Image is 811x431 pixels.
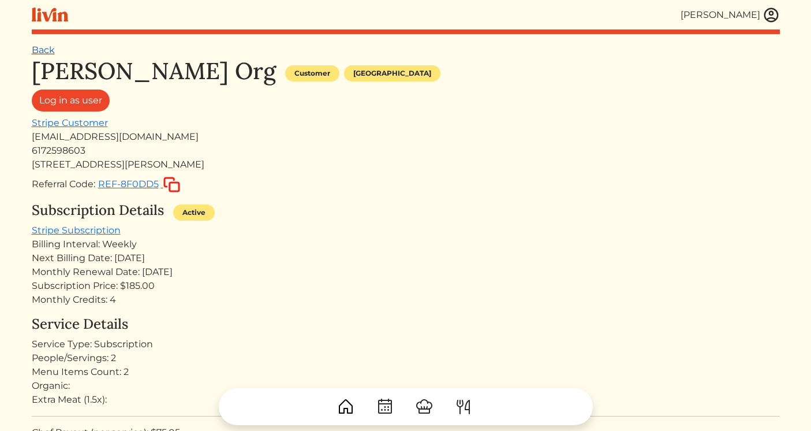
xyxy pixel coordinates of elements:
[32,117,108,128] a: Stripe Customer
[98,179,159,190] span: REF-8F0DD5
[285,65,339,81] div: Customer
[98,176,181,193] button: REF-8F0DD5
[32,57,276,85] h1: [PERSON_NAME] Org
[32,130,780,144] div: [EMAIL_ADDRESS][DOMAIN_NAME]
[32,251,780,265] div: Next Billing Date: [DATE]
[454,397,473,416] img: ForkKnife-55491504ffdb50bab0c1e09e7649658475375261d09fd45db06cec23bce548bf.svg
[32,144,780,158] div: 6172598603
[32,179,95,190] span: Referral Code:
[32,316,780,333] h4: Service Details
[344,65,440,81] div: [GEOGRAPHIC_DATA]
[173,205,215,221] div: Active
[32,293,780,307] div: Monthly Credits: 4
[32,225,121,236] a: Stripe Subscription
[32,337,780,351] div: Service Type: Subscription
[681,8,760,22] div: [PERSON_NAME]
[32,8,68,22] img: livin-logo-a0d97d1a881af30f6274990eb6222085a2533c92bbd1e4f22c21b4f0d0e3210c.svg
[376,397,394,416] img: CalendarDots-5bcf9d9080389f2a281d69619e1c85352834be518fbc73d9501aef674afc0d57.svg
[32,265,780,279] div: Monthly Renewal Date: [DATE]
[32,237,780,251] div: Billing Interval: Weekly
[32,44,55,55] a: Back
[32,90,110,112] a: Log in as user
[763,6,780,24] img: user_account-e6e16d2ec92f44fc35f99ef0dc9cddf60790bfa021a6ecb1c896eb5d2907b31c.svg
[32,279,780,293] div: Subscription Price: $185.00
[337,397,355,416] img: House-9bf13187bcbb5817f509fe5e7408150f90897510c4275e13d0d5fca38e0b5951.svg
[32,351,780,365] div: People/Servings: 2
[32,365,780,379] div: Menu Items Count: 2
[163,177,180,192] img: copy-c88c4d5ff2289bbd861d3078f624592c1430c12286b036973db34a3c10e19d95.svg
[415,397,433,416] img: ChefHat-a374fb509e4f37eb0702ca99f5f64f3b6956810f32a249b33092029f8484b388.svg
[32,202,164,219] h4: Subscription Details
[32,158,780,172] div: [STREET_ADDRESS][PERSON_NAME]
